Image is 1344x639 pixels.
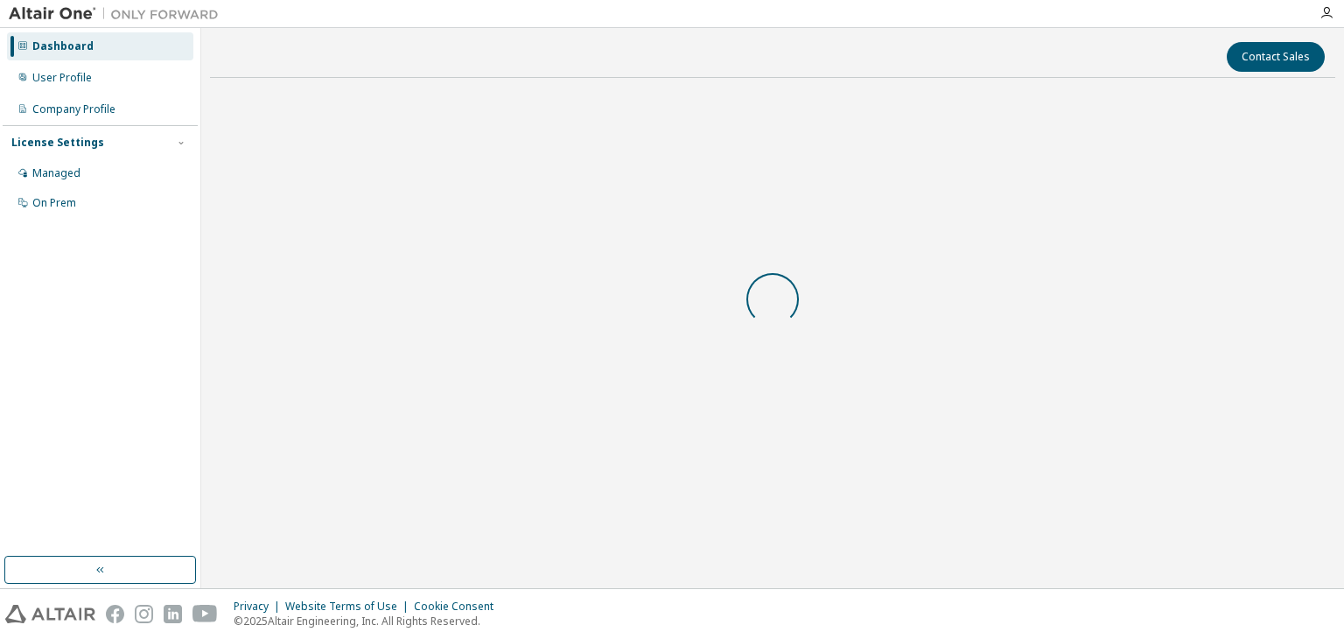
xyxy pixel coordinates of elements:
[285,600,414,614] div: Website Terms of Use
[1227,42,1325,72] button: Contact Sales
[32,102,115,116] div: Company Profile
[234,600,285,614] div: Privacy
[32,39,94,53] div: Dashboard
[9,5,227,23] img: Altair One
[11,136,104,150] div: License Settings
[135,605,153,623] img: instagram.svg
[32,196,76,210] div: On Prem
[164,605,182,623] img: linkedin.svg
[106,605,124,623] img: facebook.svg
[32,166,80,180] div: Managed
[5,605,95,623] img: altair_logo.svg
[414,600,504,614] div: Cookie Consent
[192,605,218,623] img: youtube.svg
[32,71,92,85] div: User Profile
[234,614,504,628] p: © 2025 Altair Engineering, Inc. All Rights Reserved.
